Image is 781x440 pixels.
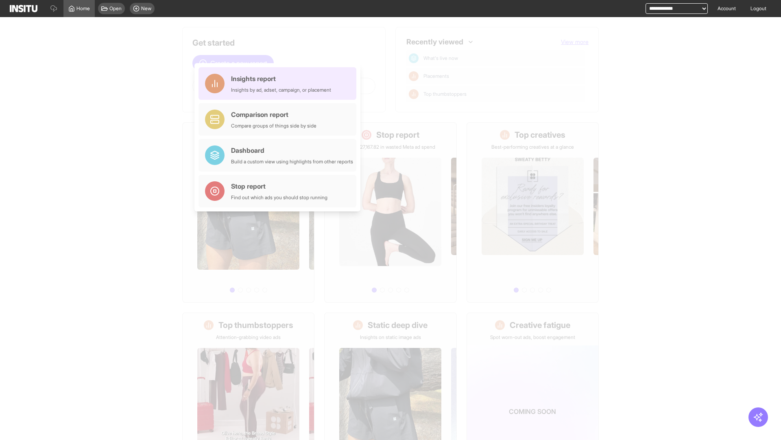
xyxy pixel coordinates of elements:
[141,5,151,12] span: New
[231,123,316,129] div: Compare groups of things side by side
[231,74,331,84] div: Insights report
[231,181,327,191] div: Stop report
[231,110,316,119] div: Comparison report
[76,5,90,12] span: Home
[10,5,37,12] img: Logo
[231,194,327,201] div: Find out which ads you should stop running
[231,158,353,165] div: Build a custom view using highlights from other reports
[231,145,353,155] div: Dashboard
[231,87,331,93] div: Insights by ad, adset, campaign, or placement
[109,5,122,12] span: Open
